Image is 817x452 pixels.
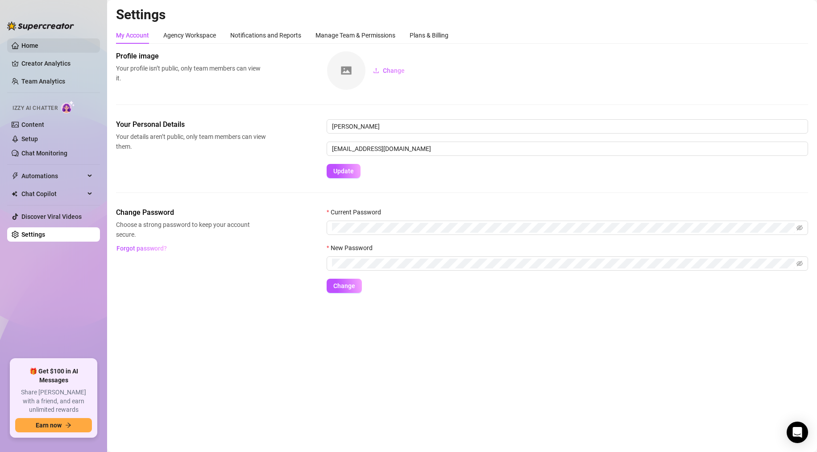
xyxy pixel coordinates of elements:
input: Enter name [327,119,808,134]
span: Update [333,167,354,175]
span: Change [333,282,355,289]
input: Enter new email [327,142,808,156]
div: Manage Team & Permissions [315,30,395,40]
span: Chat Copilot [21,187,85,201]
a: Settings [21,231,45,238]
a: Discover Viral Videos [21,213,82,220]
span: thunderbolt [12,172,19,180]
input: Current Password [332,223,795,233]
span: Your details aren’t public, only team members can view them. [116,132,266,151]
span: Change Password [116,207,266,218]
button: Update [327,164,361,178]
a: Chat Monitoring [21,150,67,157]
div: Plans & Billing [410,30,448,40]
a: Creator Analytics [21,56,93,71]
span: Earn now [36,422,62,429]
span: Choose a strong password to keep your account secure. [116,220,266,239]
label: New Password [327,243,378,253]
img: Chat Copilot [12,191,17,197]
span: upload [373,67,379,74]
h2: Settings [116,6,808,23]
a: Content [21,121,44,128]
label: Current Password [327,207,387,217]
span: Automations [21,169,85,183]
img: square-placeholder.png [327,51,365,90]
a: Team Analytics [21,78,65,85]
div: Notifications and Reports [230,30,301,40]
a: Setup [21,135,38,142]
button: Change [366,63,412,78]
button: Forgot password? [116,241,167,255]
input: New Password [332,259,795,268]
span: eye-invisible [796,225,803,231]
span: Forgot password? [116,245,167,252]
span: 🎁 Get $100 in AI Messages [15,367,92,385]
span: Izzy AI Chatter [12,104,58,113]
button: Change [327,279,362,293]
button: Earn nowarrow-right [15,418,92,432]
span: Your Personal Details [116,119,266,130]
span: Share [PERSON_NAME] with a friend, and earn unlimited rewards [15,388,92,414]
img: AI Chatter [61,100,75,113]
a: Home [21,42,38,49]
div: My Account [116,30,149,40]
span: Change [383,67,405,74]
img: logo-BBDzfeDw.svg [7,21,74,30]
span: Your profile isn’t public, only team members can view it. [116,63,266,83]
span: arrow-right [65,422,71,428]
div: Agency Workspace [163,30,216,40]
span: eye-invisible [796,260,803,267]
div: Open Intercom Messenger [787,422,808,443]
span: Profile image [116,51,266,62]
